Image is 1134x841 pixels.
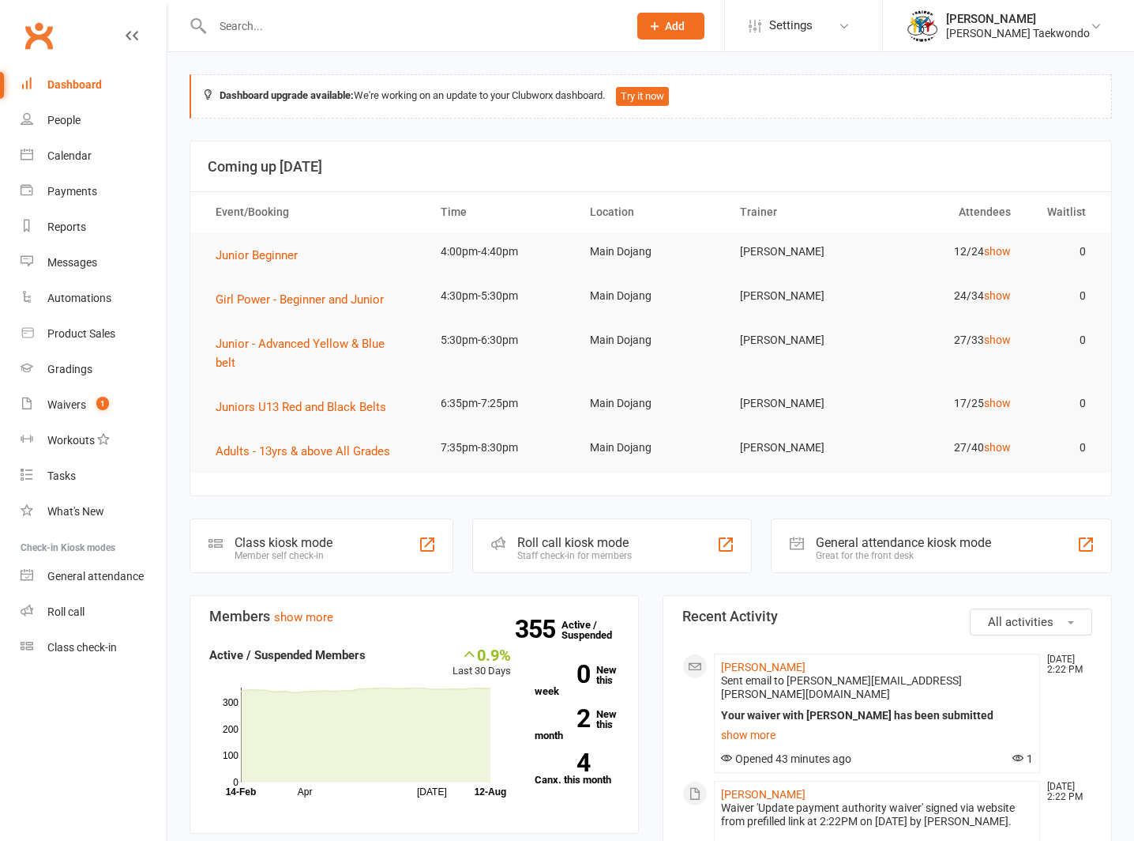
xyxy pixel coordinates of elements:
th: Attendees [875,192,1025,232]
strong: 0 [535,662,590,686]
a: Automations [21,281,167,316]
span: Settings [769,8,813,43]
div: Gradings [47,363,92,375]
div: We're working on an update to your Clubworx dashboard. [190,74,1112,119]
div: Class kiosk mode [235,535,332,550]
input: Search... [208,15,617,37]
a: show [984,245,1011,258]
a: Calendar [21,138,167,174]
div: Roll call kiosk mode [517,535,632,550]
td: [PERSON_NAME] [726,233,876,270]
h3: Members [209,609,619,624]
a: 0New this week [535,665,619,696]
td: 0 [1025,385,1100,422]
td: 4:00pm-4:40pm [426,233,576,270]
a: 4Canx. this month [535,753,619,785]
td: 6:35pm-7:25pm [426,385,576,422]
time: [DATE] 2:22 PM [1039,782,1091,802]
div: Dashboard [47,78,102,91]
td: Main Dojang [576,233,726,270]
div: [PERSON_NAME] [946,12,1090,26]
h3: Coming up [DATE] [208,159,1094,175]
a: General attendance kiosk mode [21,559,167,594]
a: What's New [21,494,167,530]
td: 27/33 [875,322,1025,359]
td: Main Dojang [576,322,726,359]
td: [PERSON_NAME] [726,322,876,359]
a: [PERSON_NAME] [721,661,805,673]
span: Junior Beginner [216,248,298,262]
strong: 2 [535,707,590,730]
td: 0 [1025,322,1100,359]
div: Payments [47,185,97,198]
a: show more [274,610,333,624]
a: show [984,289,1011,302]
strong: Dashboard upgrade available: [220,89,354,101]
a: Product Sales [21,316,167,352]
a: Reports [21,209,167,245]
td: [PERSON_NAME] [726,277,876,315]
td: 5:30pm-6:30pm [426,322,576,359]
div: Roll call [47,605,84,618]
a: Tasks [21,458,167,494]
span: 1 [96,397,109,410]
strong: 4 [535,751,590,775]
a: 2New this month [535,709,619,741]
span: Girl Power - Beginner and Junior [216,292,384,307]
button: Add [637,13,704,40]
a: People [21,103,167,138]
a: Clubworx [19,16,58,55]
div: What's New [47,505,104,518]
a: Payments [21,174,167,209]
a: Workouts [21,423,167,458]
a: Waivers 1 [21,387,167,423]
button: Juniors U13 Red and Black Belts [216,398,397,417]
strong: 355 [515,617,561,641]
div: Waivers [47,398,86,411]
button: Junior - Advanced Yellow & Blue belt [216,334,412,372]
div: 0.9% [452,646,511,663]
button: Junior Beginner [216,246,309,265]
button: Adults - 13yrs & above All Grades [216,442,401,461]
div: Messages [47,256,97,269]
td: 27/40 [875,429,1025,466]
th: Time [426,192,576,232]
a: [PERSON_NAME] [721,788,805,801]
span: Adults - 13yrs & above All Grades [216,444,390,458]
th: Waitlist [1025,192,1100,232]
a: Dashboard [21,67,167,103]
a: Roll call [21,594,167,630]
div: Class check-in [47,641,117,654]
td: Main Dojang [576,277,726,315]
a: Class kiosk mode [21,630,167,666]
a: Gradings [21,352,167,387]
td: 24/34 [875,277,1025,315]
td: Main Dojang [576,429,726,466]
button: Girl Power - Beginner and Junior [216,290,395,309]
span: All activities [988,615,1053,629]
span: Add [665,20,685,32]
th: Event/Booking [201,192,426,232]
div: Reports [47,221,86,233]
div: [PERSON_NAME] Taekwondo [946,26,1090,40]
a: show [984,334,1011,346]
span: Sent email to [PERSON_NAME][EMAIL_ADDRESS][PERSON_NAME][DOMAIN_NAME] [721,674,962,700]
a: show [984,441,1011,454]
div: General attendance kiosk mode [816,535,991,550]
td: 4:30pm-5:30pm [426,277,576,315]
td: 0 [1025,277,1100,315]
div: Staff check-in for members [517,550,632,561]
span: Opened 43 minutes ago [721,752,851,765]
div: People [47,114,81,126]
th: Location [576,192,726,232]
img: thumb_image1638236014.png [907,10,938,42]
td: 0 [1025,233,1100,270]
td: 7:35pm-8:30pm [426,429,576,466]
td: 17/25 [875,385,1025,422]
span: Junior - Advanced Yellow & Blue belt [216,337,385,370]
div: General attendance [47,570,144,583]
div: Last 30 Days [452,646,511,680]
a: Messages [21,245,167,281]
th: Trainer [726,192,876,232]
div: Product Sales [47,327,115,340]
